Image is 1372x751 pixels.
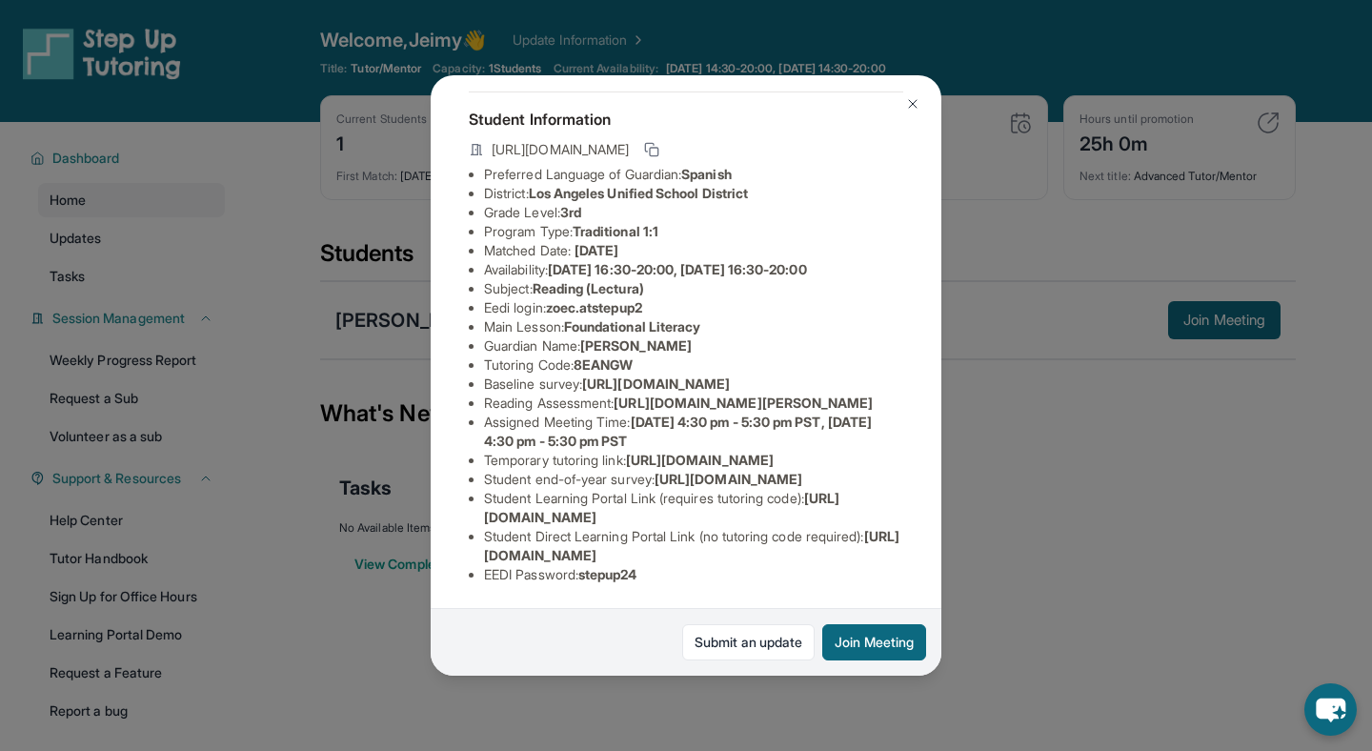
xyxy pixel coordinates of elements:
[1304,683,1357,736] button: chat-button
[484,165,903,184] li: Preferred Language of Guardian:
[484,241,903,260] li: Matched Date:
[484,355,903,375] li: Tutoring Code :
[573,223,658,239] span: Traditional 1:1
[484,279,903,298] li: Subject :
[640,138,663,161] button: Copy link
[614,395,873,411] span: [URL][DOMAIN_NAME][PERSON_NAME]
[905,96,920,112] img: Close Icon
[484,527,903,565] li: Student Direct Learning Portal Link (no tutoring code required) :
[484,414,872,449] span: [DATE] 4:30 pm - 5:30 pm PST, [DATE] 4:30 pm - 5:30 pm PST
[484,451,903,470] li: Temporary tutoring link :
[484,375,903,394] li: Baseline survey :
[484,317,903,336] li: Main Lesson :
[626,452,774,468] span: [URL][DOMAIN_NAME]
[580,337,692,354] span: [PERSON_NAME]
[574,356,633,373] span: 8EANGW
[582,375,730,392] span: [URL][DOMAIN_NAME]
[560,204,581,220] span: 3rd
[681,166,732,182] span: Spanish
[484,489,903,527] li: Student Learning Portal Link (requires tutoring code) :
[484,565,903,584] li: EEDI Password :
[533,280,644,296] span: Reading (Lectura)
[484,470,903,489] li: Student end-of-year survey :
[578,566,637,582] span: stepup24
[546,299,642,315] span: zoec.atstepup2
[484,222,903,241] li: Program Type:
[484,394,903,413] li: Reading Assessment :
[564,318,700,335] span: Foundational Literacy
[484,413,903,451] li: Assigned Meeting Time :
[484,260,903,279] li: Availability:
[492,140,629,159] span: [URL][DOMAIN_NAME]
[484,203,903,222] li: Grade Level:
[529,185,748,201] span: Los Angeles Unified School District
[575,242,618,258] span: [DATE]
[484,336,903,355] li: Guardian Name :
[484,184,903,203] li: District:
[548,261,807,277] span: [DATE] 16:30-20:00, [DATE] 16:30-20:00
[469,108,903,131] h4: Student Information
[682,624,815,660] a: Submit an update
[822,624,926,660] button: Join Meeting
[484,298,903,317] li: Eedi login :
[655,471,802,487] span: [URL][DOMAIN_NAME]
